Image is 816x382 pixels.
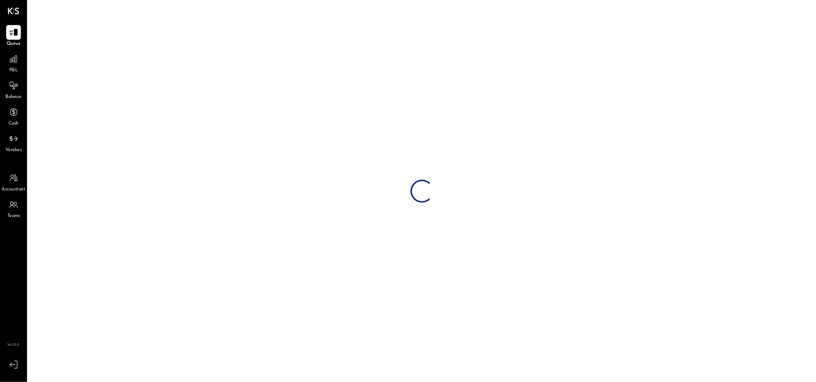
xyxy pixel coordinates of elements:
span: Queue [7,40,21,47]
span: P&L [9,67,18,74]
a: Accountant [0,171,27,193]
span: Cash [8,120,19,127]
a: Balance [0,78,27,101]
a: Queue [0,25,27,47]
a: Vendors [0,131,27,154]
span: Teams [7,213,20,220]
a: P&L [0,52,27,74]
a: Teams [0,197,27,220]
span: Balance [5,94,22,101]
span: Accountant [2,186,25,193]
span: Vendors [5,147,22,154]
a: Cash [0,105,27,127]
